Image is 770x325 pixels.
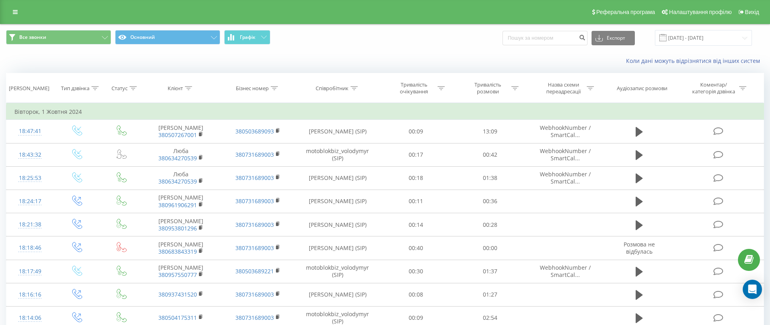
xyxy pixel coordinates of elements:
td: [PERSON_NAME] (SIP) [296,236,379,260]
td: 01:37 [453,260,527,283]
td: [PERSON_NAME] (SIP) [296,120,379,143]
div: Назва схеми переадресації [542,81,585,95]
a: 380731689003 [235,314,274,321]
td: Вівторок, 1 Жовтня 2024 [6,104,764,120]
input: Пошук за номером [503,31,588,45]
td: [PERSON_NAME] [142,120,219,143]
td: [PERSON_NAME] [142,236,219,260]
td: 00:18 [379,166,453,190]
div: [PERSON_NAME] [9,85,49,92]
div: Тривалість очікування [393,81,436,95]
td: motoblokbiz_volodymyr (SIP) [296,260,379,283]
a: 380504175311 [158,314,197,321]
td: 00:09 [379,120,453,143]
span: WebhookNumber / SmartCal... [540,264,591,279]
td: 01:27 [453,283,527,306]
div: Тип дзвінка [61,85,89,92]
td: Люба [142,143,219,166]
td: Люба [142,166,219,190]
td: [PERSON_NAME] (SIP) [296,190,379,213]
a: 380961906291 [158,201,197,209]
td: 00:11 [379,190,453,213]
span: WebhookNumber / SmartCal... [540,170,591,185]
div: Статус [111,85,128,92]
td: 00:36 [453,190,527,213]
div: 18:47:41 [14,123,46,139]
a: 380731689003 [235,151,274,158]
td: [PERSON_NAME] (SIP) [296,213,379,236]
span: Вихід [745,9,759,15]
td: 00:40 [379,236,453,260]
div: 18:21:38 [14,217,46,232]
a: 380634270539 [158,154,197,162]
td: 00:14 [379,213,453,236]
button: Основний [115,30,220,44]
td: [PERSON_NAME] [142,190,219,213]
a: 380503689221 [235,267,274,275]
button: Все звонки [6,30,111,44]
div: 18:25:53 [14,170,46,186]
a: 380731689003 [235,197,274,205]
td: [PERSON_NAME] [142,213,219,236]
td: 00:08 [379,283,453,306]
a: 380731689003 [235,291,274,298]
a: 380507267001 [158,131,197,139]
span: Все звонки [19,34,46,40]
button: Графік [224,30,270,44]
a: Коли дані можуть відрізнятися вiд інших систем [626,57,764,65]
td: [PERSON_NAME] (SIP) [296,283,379,306]
div: 18:43:32 [14,147,46,163]
td: 01:38 [453,166,527,190]
div: Клієнт [168,85,183,92]
button: Експорт [592,31,635,45]
div: 18:17:49 [14,264,46,279]
td: 00:42 [453,143,527,166]
div: Співробітник [316,85,349,92]
a: 380503689093 [235,127,274,135]
a: 380731689003 [235,174,274,182]
div: 18:24:17 [14,194,46,209]
td: 00:30 [379,260,453,283]
span: Графік [240,34,255,40]
div: Аудіозапис розмови [617,85,667,92]
div: 18:16:16 [14,287,46,303]
td: [PERSON_NAME] [142,260,219,283]
div: Коментар/категорія дзвінка [690,81,737,95]
a: 380953801296 [158,224,197,232]
a: 380937431520 [158,291,197,298]
span: WebhookNumber / SmartCal... [540,124,591,139]
td: 00:17 [379,143,453,166]
a: 380634270539 [158,178,197,185]
span: Налаштування профілю [669,9,731,15]
span: Розмова не відбулась [624,240,655,255]
div: Open Intercom Messenger [743,280,762,299]
td: [PERSON_NAME] (SIP) [296,166,379,190]
span: WebhookNumber / SmartCal... [540,147,591,162]
div: Бізнес номер [236,85,269,92]
td: motoblokbiz_volodymyr (SIP) [296,143,379,166]
a: 380683843319 [158,248,197,255]
a: 380731689003 [235,221,274,228]
td: 13:09 [453,120,527,143]
a: 380957550777 [158,271,197,279]
span: Реферальна програма [596,9,655,15]
td: 00:00 [453,236,527,260]
div: Тривалість розмови [466,81,509,95]
div: 18:18:46 [14,240,46,256]
td: 00:28 [453,213,527,236]
a: 380731689003 [235,244,274,252]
